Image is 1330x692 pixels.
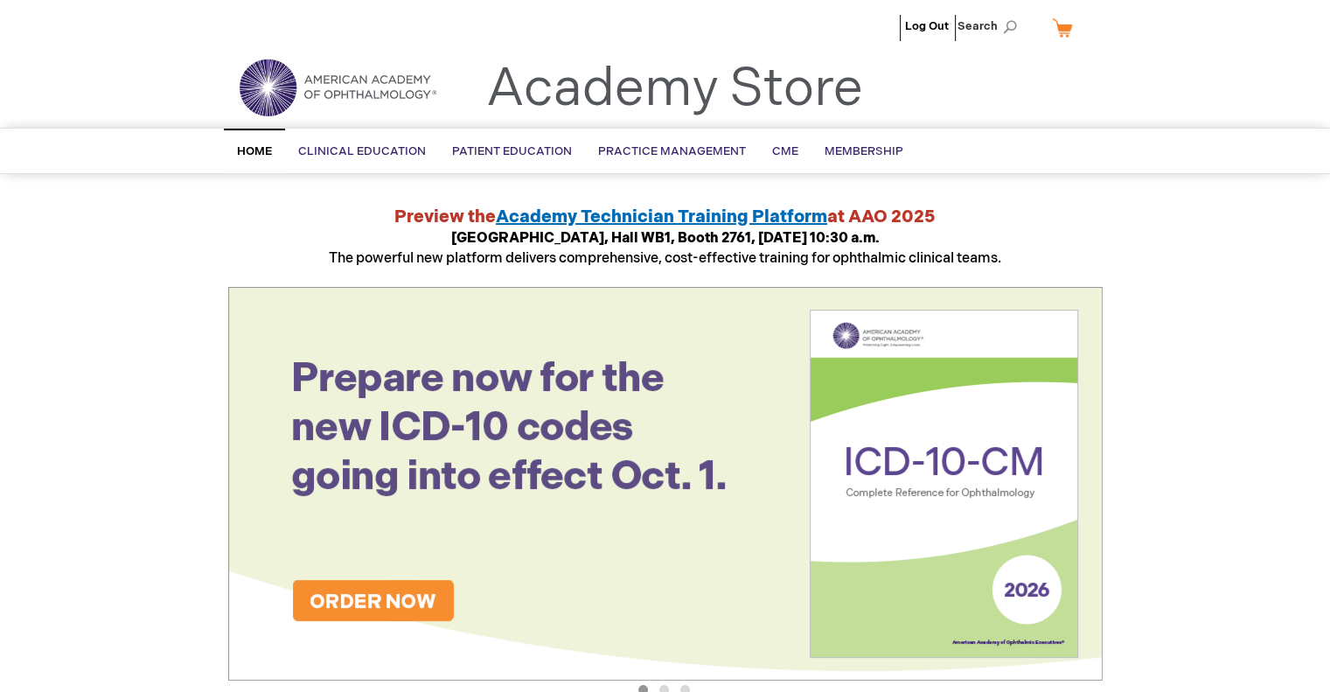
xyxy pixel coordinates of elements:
[298,144,426,158] span: Clinical Education
[486,58,863,121] a: Academy Store
[237,144,272,158] span: Home
[772,144,798,158] span: CME
[452,144,572,158] span: Patient Education
[905,19,949,33] a: Log Out
[329,230,1001,267] span: The powerful new platform delivers comprehensive, cost-effective training for ophthalmic clinical...
[598,144,746,158] span: Practice Management
[451,230,880,247] strong: [GEOGRAPHIC_DATA], Hall WB1, Booth 2761, [DATE] 10:30 a.m.
[957,9,1024,44] span: Search
[394,206,936,227] strong: Preview the at AAO 2025
[496,206,827,227] a: Academy Technician Training Platform
[825,144,903,158] span: Membership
